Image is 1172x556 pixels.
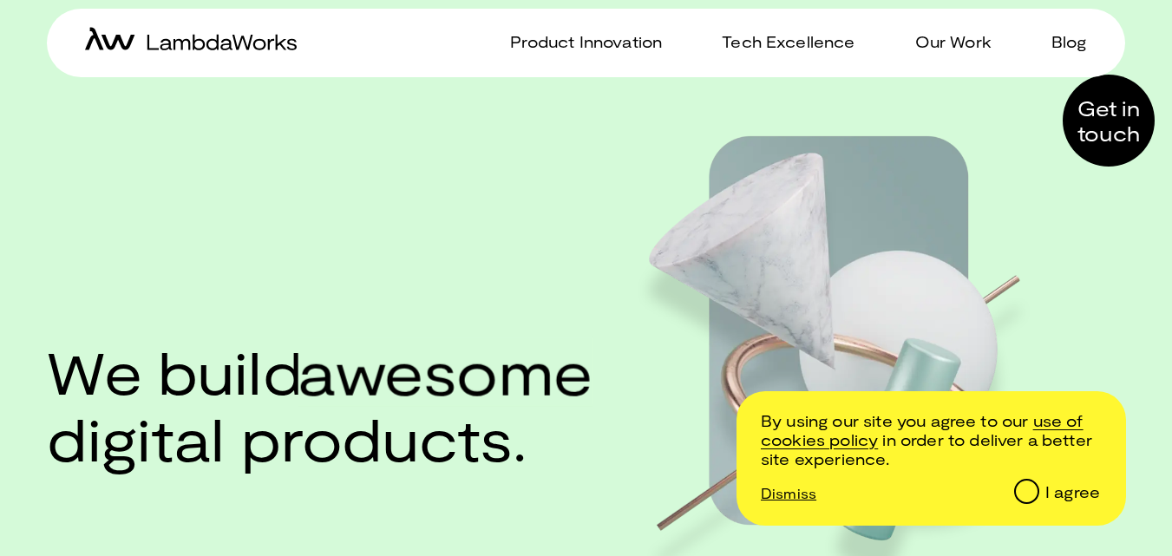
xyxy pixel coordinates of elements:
[489,29,662,55] a: Product Innovation
[761,485,816,501] p: Dismiss
[915,29,992,55] p: Our Work
[1045,483,1100,502] div: I agree
[761,412,1100,468] p: By using our site you agree to our in order to deliver a better site experience.
[722,29,854,55] p: Tech Excellence
[701,29,854,55] a: Tech Excellence
[298,337,593,406] span: awesome
[1031,29,1087,55] a: Blog
[1051,29,1087,55] p: Blog
[85,27,297,57] a: home-icon
[47,338,587,472] h1: We build digital products.
[894,29,992,55] a: Our Work
[510,29,662,55] p: Product Innovation
[761,411,1084,449] a: /cookie-and-privacy-policy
